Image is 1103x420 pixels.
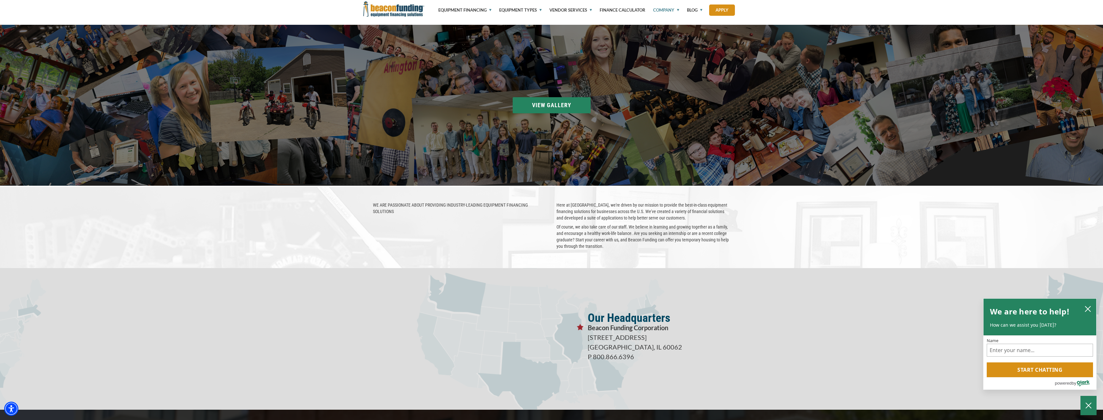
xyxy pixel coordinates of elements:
[588,313,735,323] p: Our Headquarters
[990,322,1090,328] p: How can we assist you [DATE]?
[363,1,424,17] img: Beacon Funding Corporation
[987,339,1093,343] label: Name
[4,402,18,416] div: Accessibility Menu
[983,298,1097,390] div: olark chatbox
[709,5,735,16] a: Apply
[588,323,735,332] p: Beacon Funding Corporation
[1072,379,1076,387] span: by
[987,344,1093,357] input: Name
[1055,378,1096,389] a: Powered by Olark
[1083,304,1093,314] button: close chatbox
[373,202,547,215] p: WE ARE PASSIONATE ABOUT PROVIDING INDUSTRY-LEADING EQUIPMENT FINANCING SOLUTIONS
[987,362,1093,377] button: Start chatting
[556,202,730,221] p: Here at [GEOGRAPHIC_DATA], we're driven by our mission to provide the best-in-class equipment fin...
[990,305,1070,318] h2: We are here to help!
[588,332,735,361] p: [STREET_ADDRESS] [GEOGRAPHIC_DATA], IL 60062 P 800.866.6396
[1055,379,1071,387] span: powered
[363,6,424,11] a: Beacon Funding Corporation
[556,224,730,249] p: Of course, we also take care of our staff. We believe in learning and growing together as a famil...
[1080,396,1097,415] button: Close Chatbox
